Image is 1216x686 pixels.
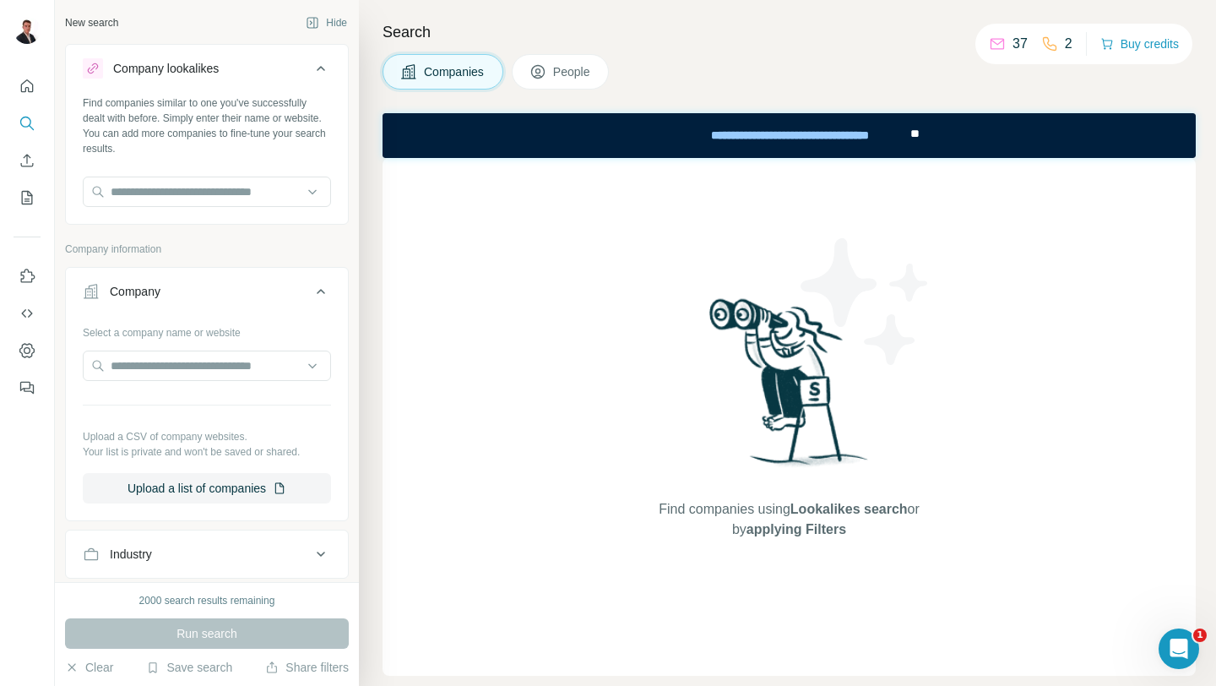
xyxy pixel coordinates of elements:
[66,271,348,318] button: Company
[424,63,486,80] span: Companies
[83,429,331,444] p: Upload a CSV of company websites.
[66,534,348,574] button: Industry
[65,659,113,676] button: Clear
[1159,629,1199,669] iframe: Intercom live chat
[83,444,331,460] p: Your list is private and won't be saved or shared.
[1193,629,1207,642] span: 1
[383,113,1196,158] iframe: Banner
[83,318,331,340] div: Select a company name or website
[14,182,41,213] button: My lists
[790,502,908,516] span: Lookalikes search
[14,145,41,176] button: Enrich CSV
[14,261,41,291] button: Use Surfe on LinkedIn
[65,242,349,257] p: Company information
[1012,34,1028,54] p: 37
[110,283,160,300] div: Company
[83,473,331,504] button: Upload a list of companies
[83,95,331,156] div: Find companies similar to one you've successfully dealt with before. Simply enter their name or w...
[746,522,846,536] span: applying Filters
[553,63,592,80] span: People
[14,17,41,44] img: Avatar
[14,335,41,366] button: Dashboard
[265,659,349,676] button: Share filters
[65,15,118,30] div: New search
[702,294,877,482] img: Surfe Illustration - Woman searching with binoculars
[139,593,275,608] div: 2000 search results remaining
[113,60,219,77] div: Company lookalikes
[66,48,348,95] button: Company lookalikes
[14,298,41,329] button: Use Surfe API
[383,20,1196,44] h4: Search
[146,659,232,676] button: Save search
[14,108,41,139] button: Search
[14,373,41,403] button: Feedback
[1100,32,1179,56] button: Buy credits
[294,10,359,35] button: Hide
[1065,34,1072,54] p: 2
[654,499,924,540] span: Find companies using or by
[14,71,41,101] button: Quick start
[110,546,152,563] div: Industry
[790,226,942,378] img: Surfe Illustration - Stars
